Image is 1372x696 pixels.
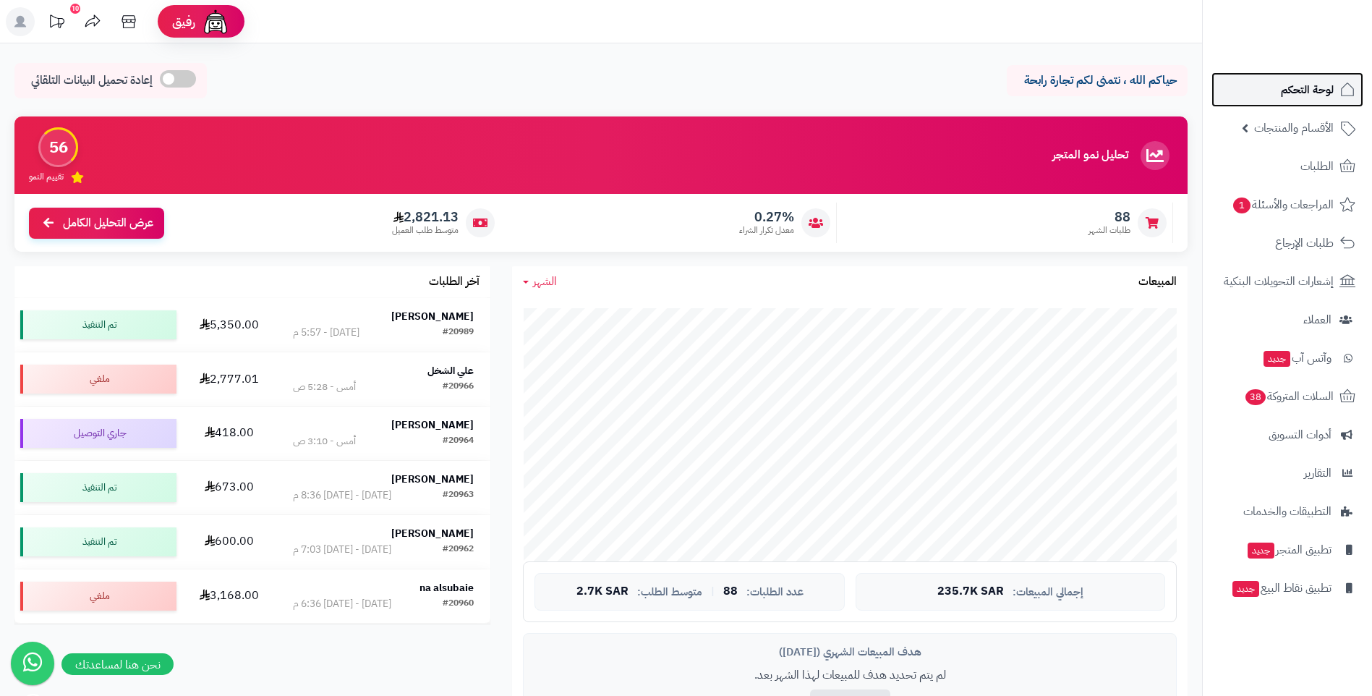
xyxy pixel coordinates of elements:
div: #20962 [443,543,474,557]
p: حياكم الله ، نتمنى لكم تجارة رابحة [1018,72,1177,89]
span: الشهر [533,273,557,290]
span: طلبات الإرجاع [1275,233,1334,253]
span: 235.7K SAR [937,585,1004,598]
span: أدوات التسويق [1269,425,1331,445]
div: أمس - 5:28 ص [293,380,356,394]
span: التطبيقات والخدمات [1243,501,1331,522]
div: 10 [70,4,80,14]
span: معدل تكرار الشراء [739,224,794,237]
span: طلبات الشهر [1088,224,1130,237]
div: #20966 [443,380,474,394]
td: 673.00 [182,461,276,514]
h3: تحليل نمو المتجر [1052,149,1128,162]
h3: المبيعات [1138,276,1177,289]
div: تم التنفيذ [20,310,176,339]
strong: na alsubaie [419,580,474,595]
span: 1 [1233,198,1250,213]
span: جديد [1248,543,1274,559]
span: إشعارات التحويلات البنكية [1224,271,1334,292]
img: ai-face.png [201,7,230,36]
a: المراجعات والأسئلة1 [1211,187,1363,222]
a: تحديثات المنصة [38,7,74,40]
td: 5,350.00 [182,298,276,352]
a: السلات المتروكة38 [1211,379,1363,414]
div: تم التنفيذ [20,473,176,502]
td: 600.00 [182,515,276,569]
span: جديد [1264,351,1290,367]
span: عدد الطلبات: [746,586,804,598]
span: السلات المتروكة [1244,386,1334,407]
span: 88 [723,585,738,598]
strong: علي الشخل [427,363,474,378]
span: 88 [1088,209,1130,225]
a: العملاء [1211,302,1363,337]
span: التقارير [1304,463,1331,483]
div: ملغي [20,582,176,611]
a: التقارير [1211,456,1363,491]
span: العملاء [1303,310,1331,330]
span: تقييم النمو [29,171,64,183]
span: رفيق [172,13,195,30]
div: #20960 [443,597,474,611]
div: #20989 [443,326,474,340]
span: جديد [1232,581,1259,597]
span: تطبيق نقاط البيع [1231,578,1331,598]
a: لوحة التحكم [1211,72,1363,107]
span: 0.27% [739,209,794,225]
a: الشهر [523,273,557,290]
span: المراجعات والأسئلة [1232,195,1334,215]
p: لم يتم تحديد هدف للمبيعات لهذا الشهر بعد. [534,667,1165,684]
span: تطبيق المتجر [1246,540,1331,560]
a: التطبيقات والخدمات [1211,494,1363,529]
div: جاري التوصيل [20,419,176,448]
span: الأقسام والمنتجات [1254,118,1334,138]
td: 418.00 [182,407,276,460]
div: #20964 [443,434,474,449]
span: متوسط الطلب: [637,586,702,598]
h3: آخر الطلبات [429,276,480,289]
a: أدوات التسويق [1211,417,1363,452]
div: [DATE] - [DATE] 6:36 م [293,597,391,611]
a: تطبيق المتجرجديد [1211,532,1363,567]
a: طلبات الإرجاع [1211,226,1363,260]
strong: [PERSON_NAME] [391,472,474,487]
span: 2.7K SAR [576,585,629,598]
span: 2,821.13 [392,209,459,225]
div: #20963 [443,488,474,503]
span: إعادة تحميل البيانات التلقائي [31,72,153,89]
span: 38 [1245,389,1266,405]
td: 2,777.01 [182,352,276,406]
div: [DATE] - [DATE] 8:36 م [293,488,391,503]
span: الطلبات [1300,156,1334,177]
a: الطلبات [1211,149,1363,184]
a: إشعارات التحويلات البنكية [1211,264,1363,299]
td: 3,168.00 [182,569,276,623]
a: تطبيق نقاط البيعجديد [1211,571,1363,606]
span: إجمالي المبيعات: [1013,586,1083,598]
strong: [PERSON_NAME] [391,417,474,433]
span: متوسط طلب العميل [392,224,459,237]
img: logo-2.png [1274,41,1358,71]
div: تم التنفيذ [20,527,176,556]
div: هدف المبيعات الشهري ([DATE]) [534,645,1165,660]
span: لوحة التحكم [1281,80,1334,100]
span: | [711,586,715,597]
strong: [PERSON_NAME] [391,309,474,324]
span: وآتس آب [1262,348,1331,368]
div: [DATE] - [DATE] 7:03 م [293,543,391,557]
div: ملغي [20,365,176,394]
div: [DATE] - 5:57 م [293,326,359,340]
a: وآتس آبجديد [1211,341,1363,375]
a: عرض التحليل الكامل [29,208,164,239]
div: أمس - 3:10 ص [293,434,356,449]
strong: [PERSON_NAME] [391,526,474,541]
span: عرض التحليل الكامل [63,215,153,232]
